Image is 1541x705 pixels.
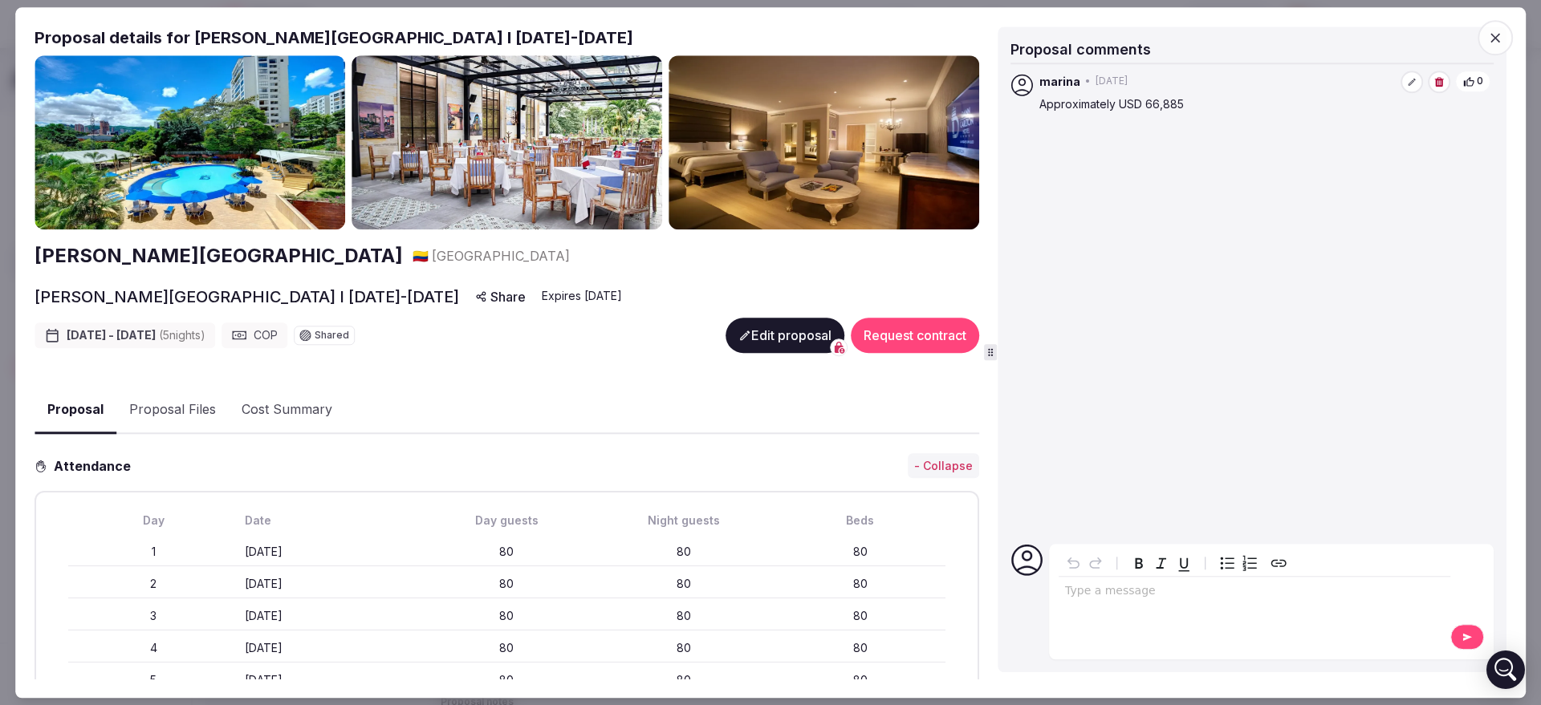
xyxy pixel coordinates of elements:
div: Night guests [599,513,769,529]
div: 80 [775,576,945,592]
h2: [PERSON_NAME][GEOGRAPHIC_DATA] I [DATE]-[DATE] [35,286,459,308]
div: 80 [422,672,592,688]
div: 2 [68,576,238,592]
button: Cost Summary [229,387,345,434]
button: 🇨🇴 [413,247,429,265]
img: Gallery photo 2 [352,55,662,230]
img: Gallery photo 3 [669,55,979,230]
button: - Collapse [908,453,979,479]
div: 80 [599,608,769,624]
span: 🇨🇴 [413,248,429,264]
span: [GEOGRAPHIC_DATA] [432,247,570,265]
div: 80 [599,640,769,656]
div: 80 [599,544,769,560]
button: 0 [1455,71,1490,93]
span: ( 5 night s ) [159,328,205,342]
div: [DATE] [245,608,415,624]
div: 80 [422,576,592,592]
span: 0 [1477,75,1483,89]
button: Numbered list [1238,552,1261,574]
div: [DATE] [245,672,415,688]
span: • [1085,75,1091,89]
div: [DATE] [245,544,415,560]
div: 80 [599,672,769,688]
div: [DATE] [245,576,415,592]
div: 80 [775,672,945,688]
a: [PERSON_NAME][GEOGRAPHIC_DATA] [35,242,403,269]
button: Bold [1128,552,1150,574]
button: Italic [1150,552,1173,574]
p: Approximately USD 66,885 [1039,96,1490,112]
button: Create link [1267,552,1290,574]
span: marina [1039,74,1080,90]
div: 3 [68,608,238,624]
div: Expire s [DATE] [542,288,622,304]
div: editable markdown [1059,577,1450,609]
button: Request contract [851,318,979,353]
span: [DATE] [1096,75,1128,89]
div: 80 [422,544,592,560]
div: Beds [775,513,945,529]
button: Underline [1173,552,1195,574]
div: 80 [775,544,945,560]
button: Share [466,282,535,311]
div: Day [68,513,238,529]
button: Bulleted list [1216,552,1238,574]
h3: Attendance [47,456,144,476]
span: [DATE] - [DATE] [67,327,205,343]
div: COP [222,322,287,348]
div: Date [245,513,415,529]
div: Day guests [422,513,592,529]
button: Proposal [35,387,116,434]
div: 80 [775,640,945,656]
button: Edit proposal [726,318,844,353]
img: Gallery photo 1 [35,55,345,230]
div: 80 [422,640,592,656]
div: 80 [775,608,945,624]
div: toggle group [1216,552,1261,574]
div: 1 [68,544,238,560]
span: Shared [315,330,349,340]
h2: Proposal details for [PERSON_NAME][GEOGRAPHIC_DATA] I [DATE]-[DATE] [35,26,979,49]
div: 5 [68,672,238,688]
div: 4 [68,640,238,656]
div: [DATE] [245,640,415,656]
span: Proposal comments [1010,41,1151,58]
div: 80 [422,608,592,624]
button: Proposal Files [116,387,229,434]
div: 80 [599,576,769,592]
